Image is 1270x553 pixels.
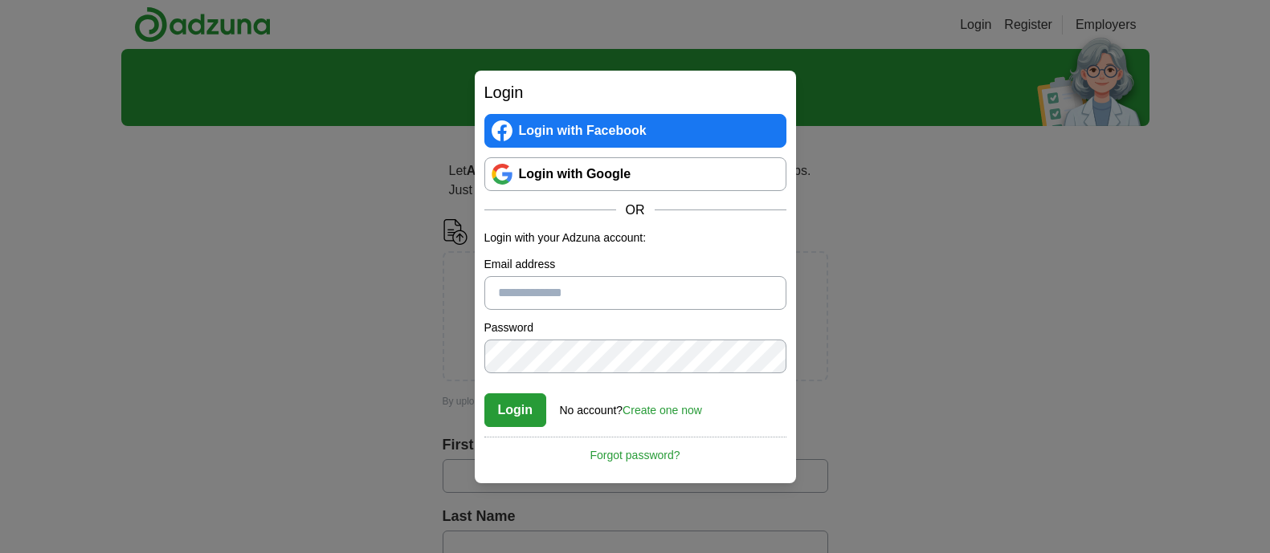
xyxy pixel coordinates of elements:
a: Login with Facebook [484,114,786,148]
a: Forgot password? [484,437,786,464]
a: Create one now [623,404,702,417]
span: OR [616,201,655,220]
a: Login with Google [484,157,786,191]
h2: Login [484,80,786,104]
button: Login [484,393,547,427]
label: Password [484,319,786,336]
p: Login with your Adzuna account: [484,230,786,246]
div: No account? [560,392,702,419]
label: Email address [484,256,786,273]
